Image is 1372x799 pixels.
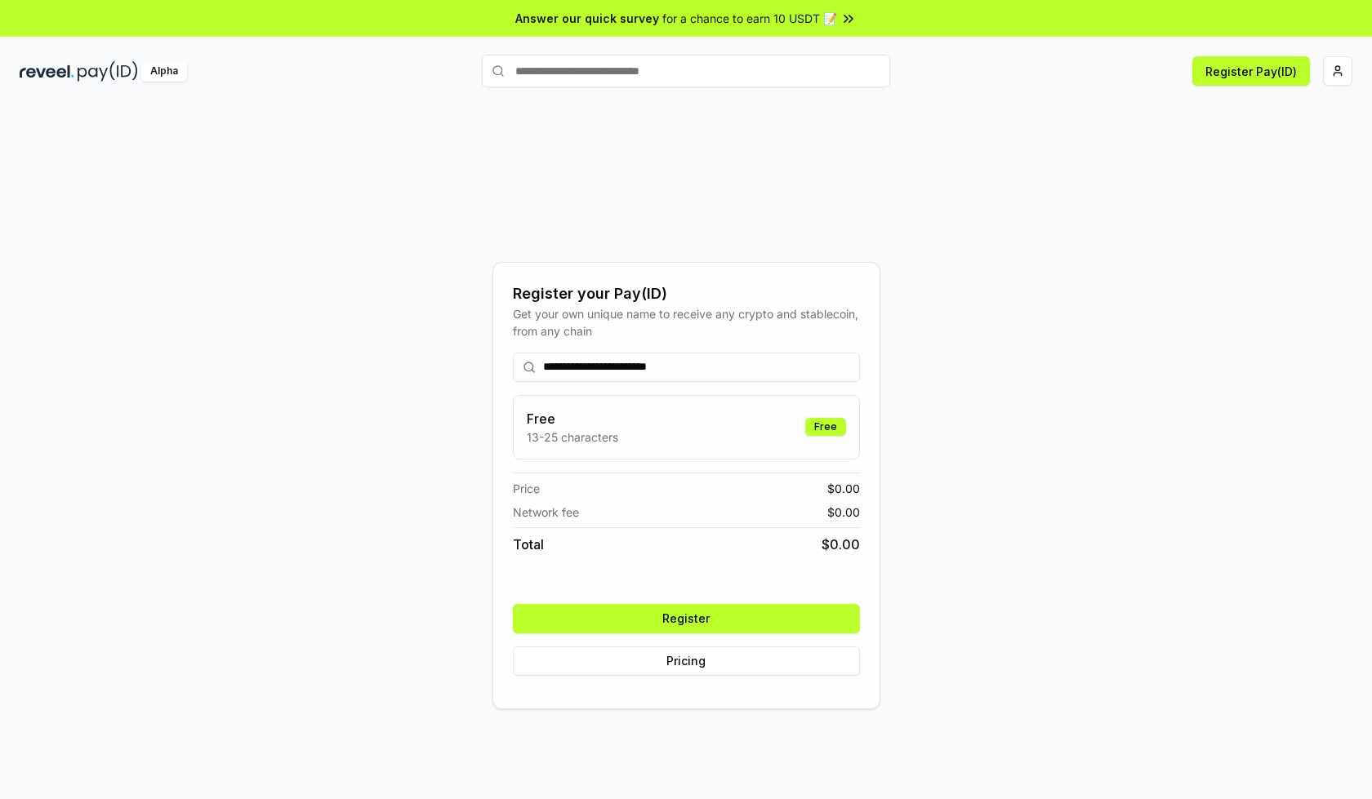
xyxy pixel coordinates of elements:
button: Register [513,604,860,633]
button: Register Pay(ID) [1192,56,1310,86]
span: $ 0.00 [827,504,860,521]
button: Pricing [513,646,860,676]
div: Free [805,418,846,436]
span: $ 0.00 [827,480,860,497]
div: Get your own unique name to receive any crypto and stablecoin, from any chain [513,305,860,340]
span: Price [513,480,540,497]
img: reveel_dark [20,61,74,82]
h3: Free [527,409,618,428]
span: $ 0.00 [822,535,860,554]
div: Alpha [141,61,187,82]
img: pay_id [78,61,138,82]
span: Answer our quick survey [515,10,659,27]
span: for a chance to earn 10 USDT 📝 [662,10,837,27]
p: 13-25 characters [527,428,618,446]
span: Total [513,535,544,554]
div: Register your Pay(ID) [513,282,860,305]
span: Network fee [513,504,579,521]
